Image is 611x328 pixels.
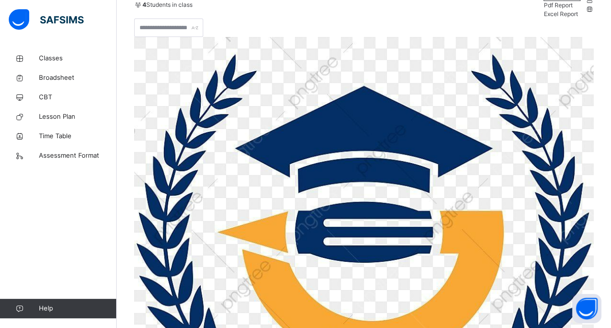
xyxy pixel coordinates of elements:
[39,304,116,313] span: Help
[142,0,192,9] span: Students in class
[142,1,146,8] b: 4
[39,54,117,63] span: Classes
[572,294,601,323] button: Open asap
[39,151,117,161] span: Assessment Format
[39,131,117,141] span: Time Table
[9,9,84,30] img: safsims
[39,112,117,122] span: Lesson Plan
[39,73,117,83] span: Broadsheet
[543,10,580,18] li: dropdown-list-item-null-1
[39,92,117,102] span: CBT
[543,1,580,10] li: dropdown-list-item-null-0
